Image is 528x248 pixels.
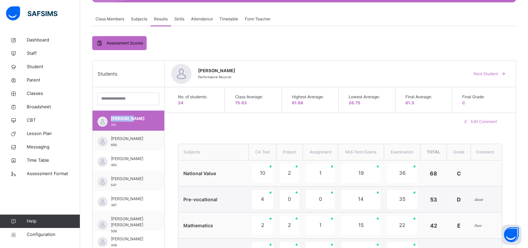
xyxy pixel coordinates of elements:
span: Results [154,16,168,22]
span: Skills [174,16,184,22]
span: Configuration [27,231,80,238]
th: Project [277,144,303,160]
span: Assessment Scores [107,40,143,46]
div: 19 [341,164,380,183]
span: Attendance [191,16,213,22]
span: Time Table [27,157,80,164]
span: Total [427,149,440,154]
img: default.svg [98,197,108,207]
span: Assessment Format [27,170,80,177]
div: 36 [387,164,417,183]
span: Student [27,64,80,70]
div: 0 [306,190,335,209]
span: 600 [111,143,117,147]
span: 42 [430,222,437,229]
span: Timetable [219,16,238,22]
img: default.svg [98,117,108,127]
span: Broadsheet [27,104,80,110]
div: 15 [341,216,380,235]
span: [PERSON_NAME] [111,116,149,122]
span: Dashboard [27,37,80,43]
th: Assignment [303,144,338,160]
th: Comment [471,144,502,160]
img: default.svg [98,157,108,167]
span: No. of students: [178,94,218,100]
span: Messaging [27,144,80,150]
img: default.svg [171,64,191,84]
span: 351 [111,123,116,127]
span: Form Teacher [245,16,271,22]
div: 0 [280,190,300,209]
span: [PERSON_NAME] [111,156,149,162]
span: [PERSON_NAME] [111,196,149,202]
th: CA Test [249,144,277,160]
span: 367 [111,203,117,207]
button: Open asap [501,225,521,245]
span: 462 [111,163,117,167]
span: C [462,100,465,105]
span: 75.63 [235,100,246,105]
span: Lesson Plan [27,130,80,137]
span: 547 [111,183,117,187]
span: Class Average: [235,94,275,100]
i: Good [474,198,482,202]
span: Students [98,70,117,77]
span: Parent [27,77,80,84]
span: [PERSON_NAME] [111,136,149,142]
span: 91.68 [292,100,303,105]
span: CBT [27,117,80,124]
div: 2 [252,216,273,235]
div: 2 [280,216,300,235]
img: safsims [6,6,57,20]
span: Mathematics [183,223,213,228]
div: 14 [341,190,380,209]
span: Highest Average: [292,94,332,100]
div: 4 [252,190,273,209]
span: [PERSON_NAME] [111,176,149,182]
span: 53 [430,196,437,203]
span: [PERSON_NAME] [PERSON_NAME] [111,216,149,228]
span: Final Average: [405,94,445,100]
img: default.svg [98,237,108,247]
th: Mid-Term Exams [338,144,384,160]
div: 2 [280,164,300,183]
span: 68 [430,170,437,177]
img: default.svg [98,137,108,147]
span: Pre-vocational [183,197,217,202]
th: Subjects [178,144,248,160]
span: 61.3 [405,100,414,105]
span: 446 [111,243,117,247]
span: D [457,196,461,203]
span: Help [27,218,80,225]
span: Edit Comment [471,119,497,125]
span: Classes [27,90,80,97]
img: default.svg [98,220,108,230]
span: C [457,170,461,177]
span: Class Members [96,16,124,22]
span: [PERSON_NAME] [198,68,462,74]
div: 1 [306,216,335,235]
span: E [457,222,460,229]
i: Poor [474,224,481,228]
span: National Value [183,170,216,176]
span: Subjects [131,16,147,22]
span: 26.75 [349,100,360,105]
span: Final Grade: [462,94,502,100]
div: 1 [306,164,335,183]
span: Performance Records [198,75,231,79]
img: default.svg [98,177,108,187]
span: 508 [111,229,117,233]
span: 24 [178,100,183,105]
span: Lowest Average: [349,94,388,100]
span: Next Student [474,71,498,77]
th: Examination [384,144,420,160]
th: Grade [447,144,471,160]
div: 10 [252,164,273,183]
div: 35 [387,190,417,209]
span: Staff [27,50,80,57]
span: [PERSON_NAME] [111,236,149,242]
div: 22 [387,216,417,235]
